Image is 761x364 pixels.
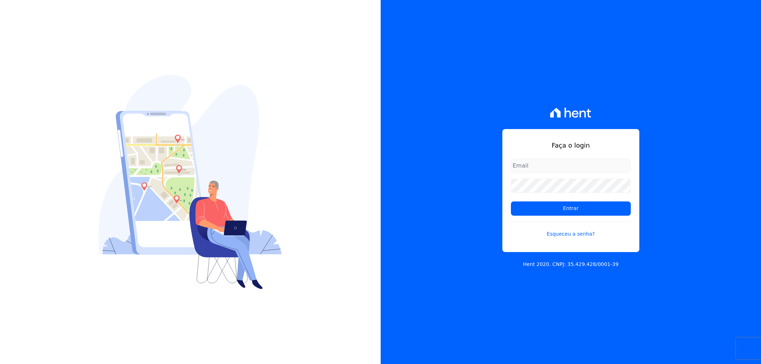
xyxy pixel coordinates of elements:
img: Login [98,75,282,289]
input: Entrar [511,201,631,216]
p: Hent 2020. CNPJ: 35.429.428/0001-39 [523,261,619,268]
input: Email [511,159,631,173]
a: Esqueceu a senha? [511,221,631,238]
h1: Faça o login [511,140,631,150]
